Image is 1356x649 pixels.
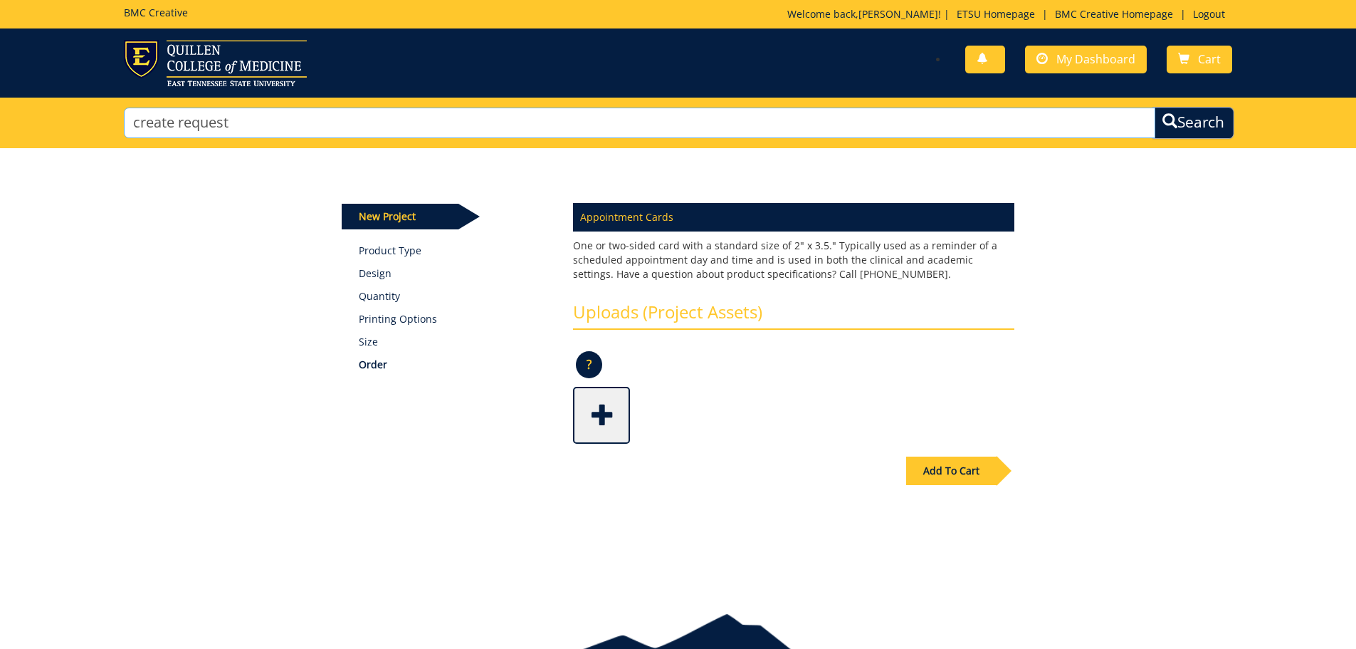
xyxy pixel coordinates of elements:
[359,244,552,258] a: Product Type
[359,266,552,281] p: Design
[858,7,938,21] a: [PERSON_NAME]
[359,312,552,326] p: Printing Options
[950,7,1042,21] a: ETSU Homepage
[124,108,1156,138] input: Search...
[124,40,307,86] img: ETSU logo
[342,204,458,229] p: New Project
[906,457,997,485] div: Add To Cart
[1153,107,1234,139] button: Search
[1198,51,1221,67] span: Cart
[1025,46,1147,73] a: My Dashboard
[1167,46,1232,73] a: Cart
[359,289,552,303] p: Quantity
[1048,7,1180,21] a: BMC Creative Homepage
[1056,51,1135,67] span: My Dashboard
[787,7,1232,21] p: Welcome back, ! | | |
[1186,7,1232,21] a: Logout
[573,303,1014,330] h3: Uploads (Project Assets)
[576,351,602,378] p: ?
[359,335,552,349] p: Size
[124,7,188,18] h5: BMC Creative
[573,203,1014,232] p: Appointment Cards
[359,358,552,372] p: Order
[573,239,1014,281] p: One or two-sided card with a standard size of 2" x 3.5." Typically used as a reminder of a schedu...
